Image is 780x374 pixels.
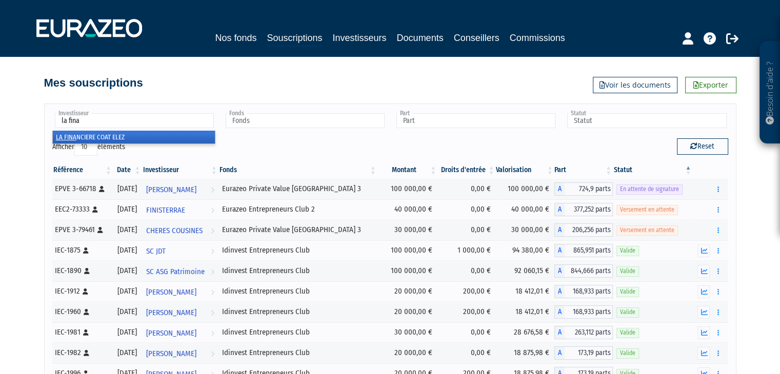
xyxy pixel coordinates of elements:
[211,180,214,199] i: Voir l'investisseur
[211,242,214,261] i: Voir l'investisseur
[116,347,138,358] div: [DATE]
[677,138,728,155] button: Reset
[565,326,613,339] span: 263,112 parts
[116,224,138,235] div: [DATE]
[55,265,110,276] div: IEC-1890
[495,281,554,302] td: 18 412,01 €
[437,302,495,322] td: 200,00 €
[222,204,374,215] div: Eurazeo Entrepreneurs Club 2
[142,220,218,240] a: CHERES COUSINES
[554,264,613,278] div: A - Idinvest Entrepreneurs Club
[554,346,613,360] div: A - Idinvest Entrepreneurs Club
[55,183,110,194] div: EPVE 3-66718
[52,161,113,179] th: Référence : activer pour trier la colonne par ordre croissant
[52,138,125,156] label: Afficher éléments
[616,266,639,276] span: Valide
[211,283,214,302] i: Voir l'investisseur
[55,245,110,256] div: IEC-1875
[613,161,693,179] th: Statut : activer pour trier la colonne par ordre d&eacute;croissant
[84,350,89,356] i: [Français] Personne physique
[616,348,639,358] span: Valide
[565,182,613,196] span: 724,9 parts
[116,265,138,276] div: [DATE]
[218,161,377,179] th: Fonds: activer pour trier la colonne par ordre croissant
[437,179,495,199] td: 0,00 €
[215,31,256,45] a: Nos fonds
[377,281,438,302] td: 20 000,00 €
[495,179,554,199] td: 100 000,00 €
[377,240,438,261] td: 100 000,00 €
[74,138,97,156] select: Afficheréléments
[222,286,374,297] div: Idinvest Entrepreneurs Club
[56,133,76,141] em: LA FINA
[142,261,218,281] a: SC ASG Patrimoine
[437,281,495,302] td: 200,00 €
[377,199,438,220] td: 40 000,00 €
[554,161,613,179] th: Part: activer pour trier la colonne par ordre croissant
[437,261,495,281] td: 0,00 €
[146,242,166,261] span: SC JDT
[211,303,214,322] i: Voir l'investisseur
[565,223,613,237] span: 206,256 parts
[616,184,683,194] span: En attente de signature
[113,161,142,179] th: Date: activer pour trier la colonne par ordre croissant
[495,220,554,240] td: 30 000,00 €
[437,322,495,343] td: 0,00 €
[116,204,138,215] div: [DATE]
[454,31,499,45] a: Conseillers
[83,288,88,295] i: [Français] Personne physique
[211,344,214,363] i: Voir l'investisseur
[554,203,613,216] div: A - Eurazeo Entrepreneurs Club 2
[554,182,613,196] div: A - Eurazeo Private Value Europe 3
[495,302,554,322] td: 18 412,01 €
[437,199,495,220] td: 0,00 €
[565,285,613,298] span: 168,933 parts
[565,305,613,319] span: 168,933 parts
[116,327,138,338] div: [DATE]
[211,324,214,343] i: Voir l'investisseur
[116,306,138,317] div: [DATE]
[554,203,565,216] span: A
[36,19,142,37] img: 1732889491-logotype_eurazeo_blanc_rvb.png
[146,180,196,199] span: [PERSON_NAME]
[495,240,554,261] td: 94 380,00 €
[437,161,495,179] th: Droits d'entrée: activer pour trier la colonne par ordre croissant
[495,199,554,220] td: 40 000,00 €
[554,285,565,298] span: A
[554,326,613,339] div: A - Idinvest Entrepreneurs Club
[437,240,495,261] td: 1 000,00 €
[554,326,565,339] span: A
[142,343,218,363] a: [PERSON_NAME]
[55,306,110,317] div: IEC-1960
[332,31,386,45] a: Investisseurs
[222,306,374,317] div: Idinvest Entrepreneurs Club
[55,204,110,215] div: EEC2-73333
[565,244,613,257] span: 865,951 parts
[84,268,90,274] i: [Français] Personne physique
[437,343,495,363] td: 0,00 €
[211,201,214,220] i: Voir l'investisseur
[92,206,98,213] i: [Français] Personne physique
[97,227,103,233] i: [Français] Personne physique
[99,186,105,192] i: [Français] Personne physique
[377,179,438,199] td: 100 000,00 €
[116,245,138,256] div: [DATE]
[616,246,639,256] span: Valide
[495,343,554,363] td: 18 875,98 €
[44,77,143,89] h4: Mes souscriptions
[55,224,110,235] div: EPVE 3-79461
[377,220,438,240] td: 30 000,00 €
[83,247,89,254] i: [Français] Personne physique
[116,286,138,297] div: [DATE]
[616,328,639,338] span: Valide
[764,47,776,139] p: Besoin d'aide ?
[616,287,639,297] span: Valide
[267,31,322,47] a: Souscriptions
[211,262,214,281] i: Voir l'investisseur
[55,327,110,338] div: IEC-1981
[397,31,444,45] a: Documents
[616,205,678,215] span: Versement en attente
[83,329,89,336] i: [Français] Personne physique
[222,265,374,276] div: Idinvest Entrepreneurs Club
[554,244,565,257] span: A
